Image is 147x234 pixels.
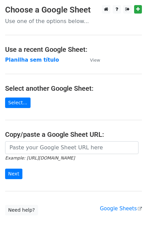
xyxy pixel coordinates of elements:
[5,18,142,25] p: Use one of the options below...
[5,155,75,161] small: Example: [URL][DOMAIN_NAME]
[5,45,142,54] h4: Use a recent Google Sheet:
[5,205,38,215] a: Need help?
[5,98,31,108] a: Select...
[5,141,139,154] input: Paste your Google Sheet URL here
[5,84,142,92] h4: Select another Google Sheet:
[83,57,100,63] a: View
[5,130,142,139] h4: Copy/paste a Google Sheet URL:
[100,206,142,212] a: Google Sheets
[5,169,22,179] input: Next
[90,58,100,63] small: View
[5,5,142,15] h3: Choose a Google Sheet
[5,57,59,63] a: Planilha sem título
